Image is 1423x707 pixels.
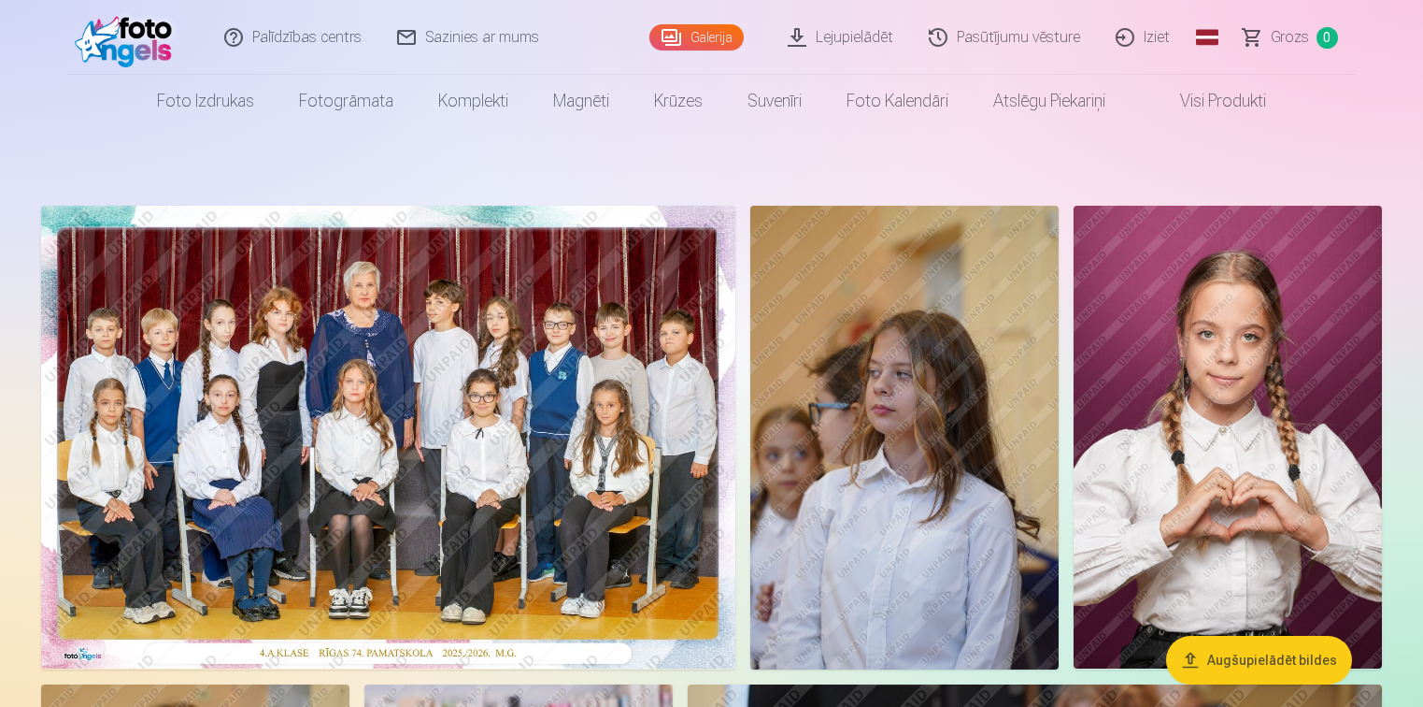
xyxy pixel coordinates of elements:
[1166,636,1352,685] button: Augšupielādēt bildes
[824,75,971,127] a: Foto kalendāri
[971,75,1128,127] a: Atslēgu piekariņi
[416,75,531,127] a: Komplekti
[135,75,277,127] a: Foto izdrukas
[531,75,632,127] a: Magnēti
[1271,26,1309,49] span: Grozs
[1316,27,1338,49] span: 0
[1128,75,1288,127] a: Visi produkti
[649,24,744,50] a: Galerija
[75,7,182,67] img: /fa1
[632,75,725,127] a: Krūzes
[725,75,824,127] a: Suvenīri
[277,75,416,127] a: Fotogrāmata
